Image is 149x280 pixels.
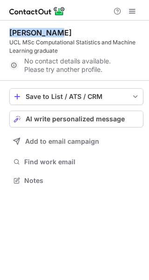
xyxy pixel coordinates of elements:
[26,93,127,100] div: Save to List / ATS / CRM
[26,115,125,123] span: AI write personalized message
[9,38,143,55] div: UCL MSc Computational Statistics and Machine Learning graduate
[9,133,143,150] button: Add to email campaign
[25,138,99,145] span: Add to email campaign
[9,155,143,168] button: Find work email
[24,176,140,185] span: Notes
[24,158,140,166] span: Find work email
[9,28,72,37] div: [PERSON_NAME]
[9,58,143,73] div: No contact details available. Please try another profile.
[9,6,65,17] img: ContactOut v5.3.10
[9,88,143,105] button: save-profile-one-click
[9,174,143,187] button: Notes
[9,111,143,127] button: AI write personalized message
